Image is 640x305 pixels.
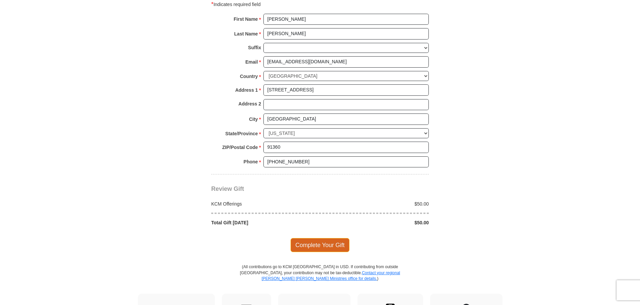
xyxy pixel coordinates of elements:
[222,143,258,152] strong: ZIP/Postal Code
[238,99,261,108] strong: Address 2
[225,129,258,138] strong: State/Province
[211,0,429,8] div: Indicates required field
[320,201,432,207] div: $50.00
[240,72,258,81] strong: Country
[249,115,258,124] strong: City
[234,29,258,39] strong: Last Name
[240,264,400,293] p: (All contributions go to KCM [GEOGRAPHIC_DATA] in USD. If contributing from outside [GEOGRAPHIC_D...
[261,271,400,281] a: Contact your regional [PERSON_NAME] [PERSON_NAME] Ministries office for details.
[320,219,432,226] div: $50.00
[248,43,261,52] strong: Suffix
[208,219,320,226] div: Total Gift [DATE]
[291,238,350,252] span: Complete Your Gift
[234,14,258,24] strong: First Name
[211,185,244,192] span: Review Gift
[208,201,320,207] div: KCM Offerings
[235,85,258,95] strong: Address 1
[245,57,258,67] strong: Email
[244,157,258,166] strong: Phone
